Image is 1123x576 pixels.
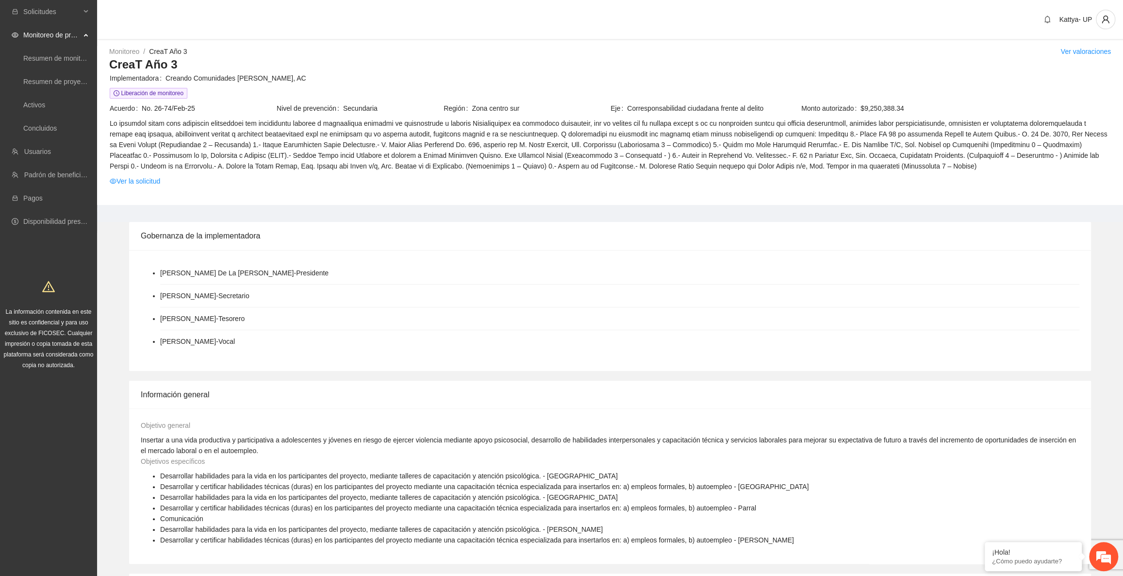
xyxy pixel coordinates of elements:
[24,171,96,179] a: Padrón de beneficiarios
[23,2,81,21] span: Solicitudes
[160,472,618,480] span: Desarrollar habilidades para la vida en los participantes del proyecto, mediante talleres de capa...
[109,57,1111,72] h3: CreaT Año 3
[24,148,51,155] a: Usuarios
[23,25,81,45] span: Monitoreo de proyectos
[159,5,182,28] div: Minimizar ventana de chat en vivo
[110,103,142,114] span: Acuerdo
[165,73,1110,84] span: Creando Comunidades [PERSON_NAME], AC
[141,381,1079,408] div: Información general
[110,73,165,84] span: Implementadora
[472,103,610,114] span: Zona centro sur
[5,265,185,299] textarea: Escriba su mensaje y pulse “Intro”
[23,78,127,85] a: Resumen de proyectos aprobados
[12,32,18,38] span: eye
[23,218,106,225] a: Disponibilidad presupuestal
[110,118,1110,171] span: Lo ipsumdol sitam cons adipiscin elitseddoei tem incididuntu laboree d magnaaliqua enimadmi ve qu...
[444,103,472,114] span: Región
[50,50,163,62] div: Chatee con nosotros ahora
[141,422,190,429] span: Objetivo general
[141,457,205,465] span: Objetivos específicos
[1096,15,1115,24] span: user
[12,8,18,15] span: inbox
[1040,16,1055,23] span: bell
[992,548,1074,556] div: ¡Hola!
[277,103,343,114] span: Nivel de prevención
[149,48,187,55] a: CreaT Año 3
[141,222,1079,250] div: Gobernanza de la implementadora
[160,504,756,512] span: Desarrollar y certificar habilidades técnicas (duras) en los participantes del proyecto mediante ...
[141,436,1076,455] span: Insertar a una vida productiva y participativa a adolescentes y jóvenes en riesgo de ejercer viol...
[114,90,119,96] span: clock-circle
[56,130,134,228] span: Estamos en línea.
[23,194,43,202] a: Pagos
[23,124,57,132] a: Concluidos
[160,313,245,324] li: [PERSON_NAME] - Tesorero
[801,103,860,114] span: Monto autorizado
[1096,10,1115,29] button: user
[109,48,139,55] a: Monitoreo
[143,48,145,55] span: /
[160,536,794,544] span: Desarrollar y certificar habilidades técnicas (duras) en los participantes del proyecto mediante ...
[1060,48,1111,55] a: Ver valoraciones
[627,103,776,114] span: Corresponsabilidad ciudadana frente al delito
[110,178,116,185] span: eye
[1040,12,1055,27] button: bell
[160,290,249,301] li: [PERSON_NAME] - Secretario
[860,103,1110,114] span: $9,250,388.34
[160,525,603,533] span: Desarrollar habilidades para la vida en los participantes del proyecto, mediante talleres de capa...
[611,103,627,114] span: Eje
[23,101,45,109] a: Activos
[992,558,1074,565] p: ¿Cómo puedo ayudarte?
[1059,16,1092,23] span: Kattya- UP
[110,176,160,186] a: eyeVer la solicitud
[4,308,94,369] span: La información contenida en este sitio es confidencial y para uso exclusivo de FICOSEC. Cualquier...
[142,103,276,114] span: No. 26-74/Feb-25
[23,54,94,62] a: Resumen de monitoreo
[160,483,809,491] span: Desarrollar y certificar habilidades técnicas (duras) en los participantes del proyecto mediante ...
[160,515,203,523] span: Comunicación
[160,336,235,347] li: [PERSON_NAME] - Vocal
[160,268,329,278] li: [PERSON_NAME] De La [PERSON_NAME] - Presidente
[110,88,187,99] span: Liberación de monitoreo
[343,103,443,114] span: Secundaria
[160,493,618,501] span: Desarrollar habilidades para la vida en los participantes del proyecto, mediante talleres de capa...
[42,280,55,293] span: warning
